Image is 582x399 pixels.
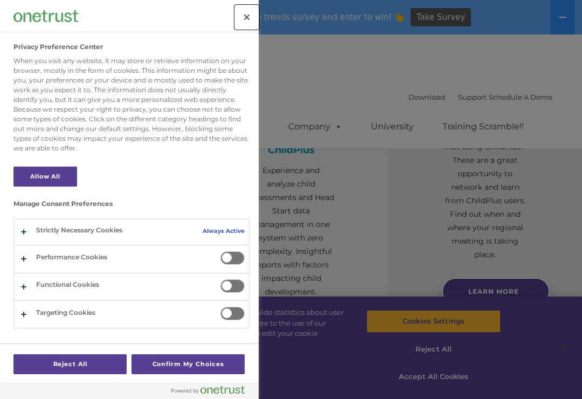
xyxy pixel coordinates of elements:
[13,10,78,22] img: Company Logo
[13,167,77,187] button: Allow All
[13,43,103,51] h2: Privacy Preference Center
[171,386,253,399] a: Powered by OneTrust Opens in a new Tab
[171,386,245,394] img: Powered by OneTrust Opens in a new Tab
[13,200,250,213] h3: Manage Consent Preferences
[13,5,78,27] div: Company Logo
[13,354,127,374] button: Reject All
[235,5,259,29] button: Close
[13,56,250,153] div: When you visit any website, it may store or retrieve information on your browser, mostly in the f...
[131,354,245,374] button: Confirm My Choices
